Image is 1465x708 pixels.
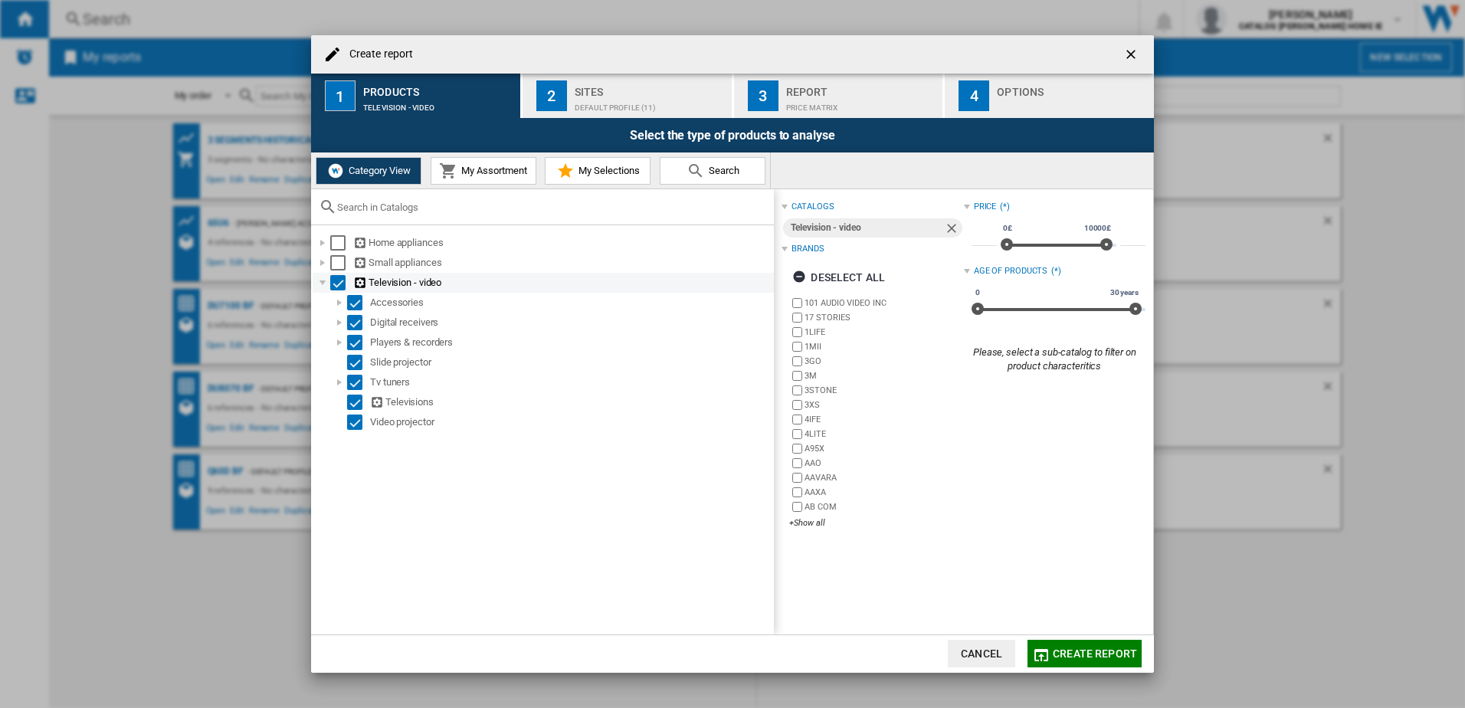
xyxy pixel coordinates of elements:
[342,47,413,62] h4: Create report
[575,165,640,176] span: My Selections
[1108,287,1141,299] span: 30 years
[805,472,963,483] label: AAVARA
[705,165,739,176] span: Search
[370,315,772,330] div: Digital receivers
[792,264,885,291] div: Deselect all
[792,429,802,439] input: brand.name
[805,414,963,425] label: 4IFE
[1082,222,1113,234] span: 10000£
[792,327,802,337] input: brand.name
[805,312,963,323] label: 17 STORIES
[1053,647,1137,660] span: Create report
[1001,222,1014,234] span: 0£
[347,415,370,430] md-checkbox: Select
[973,287,982,299] span: 0
[805,356,963,367] label: 3GO
[370,355,772,370] div: Slide projector
[337,202,766,213] input: Search in Catalogs
[792,415,802,424] input: brand.name
[326,162,345,180] img: wiser-icon-white.png
[948,640,1015,667] button: Cancel
[805,457,963,469] label: AAO
[347,295,370,310] md-checkbox: Select
[792,385,802,395] input: brand.name
[330,255,353,270] md-checkbox: Select
[370,415,772,430] div: Video projector
[791,218,943,238] div: Television - video
[945,74,1154,118] button: 4 Options
[786,96,937,112] div: Price Matrix
[370,335,772,350] div: Players & recorders
[792,444,802,454] input: brand.name
[786,80,937,96] div: Report
[792,473,802,483] input: brand.name
[347,335,370,350] md-checkbox: Select
[363,80,514,96] div: Products
[545,157,651,185] button: My Selections
[363,96,514,112] div: Television - video
[974,201,997,213] div: Price
[370,375,772,390] div: Tv tuners
[805,385,963,396] label: 3STONE
[316,157,421,185] button: Category View
[805,428,963,440] label: 4LITE
[536,80,567,111] div: 2
[805,297,963,309] label: 101 AUDIO VIDEO INC
[370,295,772,310] div: Accessories
[944,221,962,239] ng-md-icon: Remove
[805,487,963,498] label: AAXA
[575,80,726,96] div: Sites
[805,326,963,338] label: 1LIFE
[964,346,1145,373] div: Please, select a sub-catalog to filter on product characteritics
[997,80,1148,96] div: Options
[353,235,772,251] div: Home appliances
[788,264,890,291] button: Deselect all
[792,298,802,308] input: brand.name
[791,243,824,255] div: Brands
[347,395,370,410] md-checkbox: Select
[791,201,834,213] div: catalogs
[748,80,778,111] div: 3
[353,255,772,270] div: Small appliances
[792,313,802,323] input: brand.name
[431,157,536,185] button: My Assortment
[959,80,989,111] div: 4
[347,375,370,390] md-checkbox: Select
[805,399,963,411] label: 3XS
[792,502,802,512] input: brand.name
[347,355,370,370] md-checkbox: Select
[734,74,945,118] button: 3 Report Price Matrix
[974,265,1048,277] div: Age of products
[311,118,1154,152] div: Select the type of products to analyse
[575,96,726,112] div: Default profile (11)
[805,501,963,513] label: AB COM
[330,275,353,290] md-checkbox: Select
[805,341,963,352] label: 1MII
[523,74,733,118] button: 2 Sites Default profile (11)
[792,458,802,468] input: brand.name
[660,157,765,185] button: Search
[370,395,772,410] div: Televisions
[1123,47,1142,65] ng-md-icon: getI18NText('BUTTONS.CLOSE_DIALOG')
[792,342,802,352] input: brand.name
[792,400,802,410] input: brand.name
[457,165,527,176] span: My Assortment
[1117,39,1148,70] button: getI18NText('BUTTONS.CLOSE_DIALOG')
[353,275,772,290] div: Television - video
[347,315,370,330] md-checkbox: Select
[792,371,802,381] input: brand.name
[789,517,963,529] div: +Show all
[311,74,522,118] button: 1 Products Television - video
[325,80,356,111] div: 1
[805,370,963,382] label: 3M
[345,165,411,176] span: Category View
[330,235,353,251] md-checkbox: Select
[792,487,802,497] input: brand.name
[792,356,802,366] input: brand.name
[805,443,963,454] label: A95X
[1027,640,1142,667] button: Create report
